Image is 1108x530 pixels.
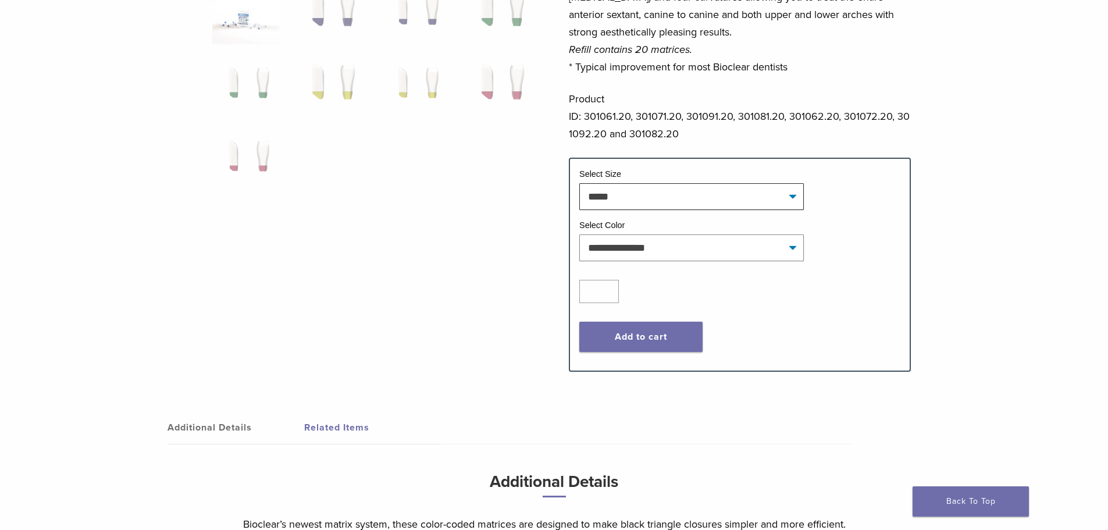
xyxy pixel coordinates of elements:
img: BT Matrix Series - Image 8 [466,59,533,118]
label: Select Color [579,220,625,230]
em: Refill contains 20 matrices. [569,43,692,56]
img: BT Matrix Series - Image 6 [297,59,364,118]
img: BT Matrix Series - Image 7 [382,59,448,118]
p: Product ID: 301061.20, 301071.20, 301091.20, 301081.20, 301062.20, 301072.20, 301092.20 and 30108... [569,90,911,143]
a: Related Items [304,411,441,444]
button: Add to cart [579,322,703,352]
img: BT Matrix Series - Image 9 [212,133,279,191]
label: Select Size [579,169,621,179]
a: Back To Top [913,486,1029,517]
img: BT Matrix Series - Image 5 [212,59,279,118]
a: Additional Details [168,411,304,444]
h3: Additional Details [243,468,865,507]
